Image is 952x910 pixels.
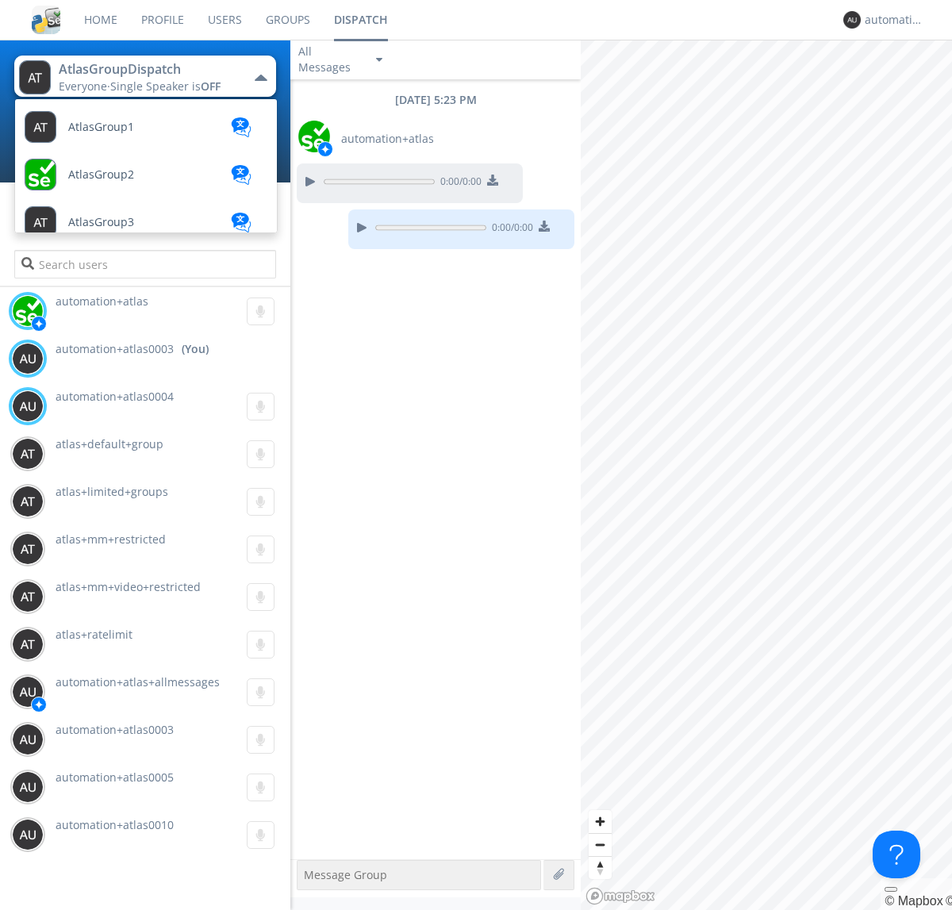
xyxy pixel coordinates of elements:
[59,79,237,94] div: Everyone ·
[298,44,362,75] div: All Messages
[298,121,330,152] img: d2d01cd9b4174d08988066c6d424eccd
[182,341,209,357] div: (You)
[56,579,201,594] span: atlas+mm+video+restricted
[12,819,44,850] img: 373638.png
[487,175,498,186] img: download media button
[229,117,253,137] img: translation-blue.svg
[201,79,221,94] span: OFF
[12,724,44,755] img: 373638.png
[539,221,550,232] img: download media button
[56,341,174,357] span: automation+atlas0003
[12,486,44,517] img: 373638.png
[56,294,148,309] span: automation+atlas
[229,165,253,185] img: translation-blue.svg
[885,894,942,908] a: Mapbox
[14,56,275,97] button: AtlasGroupDispatchEveryone·Single Speaker isOFF
[56,674,220,689] span: automation+atlas+allmessages
[865,12,924,28] div: automation+atlas0003
[12,438,44,470] img: 373638.png
[885,887,897,892] button: Toggle attribution
[32,6,60,34] img: cddb5a64eb264b2086981ab96f4c1ba7
[68,169,134,181] span: AtlasGroup2
[110,79,221,94] span: Single Speaker is
[843,11,861,29] img: 373638.png
[589,834,612,856] span: Zoom out
[56,532,166,547] span: atlas+mm+restricted
[589,810,612,833] button: Zoom in
[59,60,237,79] div: AtlasGroupDispatch
[56,817,174,832] span: automation+atlas0010
[486,221,533,238] span: 0:00 / 0:00
[12,628,44,660] img: 373638.png
[12,676,44,708] img: 373638.png
[68,121,134,133] span: AtlasGroup1
[56,484,168,499] span: atlas+limited+groups
[12,390,44,422] img: 373638.png
[14,98,278,233] ul: AtlasGroupDispatchEveryone·Single Speaker isOFF
[589,856,612,879] button: Reset bearing to north
[435,175,482,192] span: 0:00 / 0:00
[12,295,44,327] img: d2d01cd9b4174d08988066c6d424eccd
[19,60,51,94] img: 373638.png
[56,722,174,737] span: automation+atlas0003
[68,217,134,228] span: AtlasGroup3
[589,857,612,879] span: Reset bearing to north
[873,831,920,878] iframe: Toggle Customer Support
[585,887,655,905] a: Mapbox logo
[229,213,253,232] img: translation-blue.svg
[12,771,44,803] img: 373638.png
[589,833,612,856] button: Zoom out
[341,131,434,147] span: automation+atlas
[56,436,163,451] span: atlas+default+group
[12,343,44,374] img: 373638.png
[12,581,44,612] img: 373638.png
[376,58,382,62] img: caret-down-sm.svg
[56,389,174,404] span: automation+atlas0004
[56,627,132,642] span: atlas+ratelimit
[56,770,174,785] span: automation+atlas0005
[12,533,44,565] img: 373638.png
[14,250,275,278] input: Search users
[290,92,581,108] div: [DATE] 5:23 PM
